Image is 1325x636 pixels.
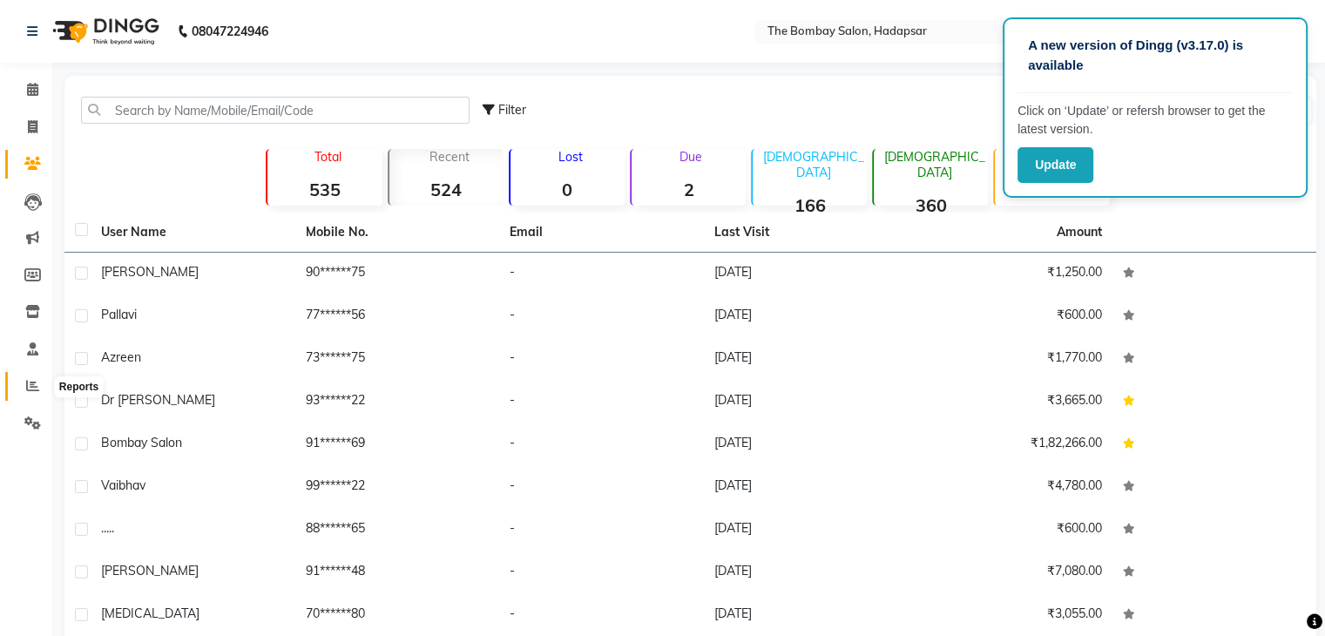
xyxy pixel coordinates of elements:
[192,7,268,56] b: 08047224946
[704,381,909,423] td: [DATE]
[908,551,1112,594] td: ₹7,080.00
[499,466,704,509] td: -
[499,509,704,551] td: -
[101,392,215,408] span: dr [PERSON_NAME]
[101,563,199,578] span: [PERSON_NAME]
[704,213,909,253] th: Last Visit
[499,551,704,594] td: -
[908,253,1112,295] td: ₹1,250.00
[908,423,1112,466] td: ₹1,82,266.00
[704,551,909,594] td: [DATE]
[101,307,137,322] span: pallavi
[55,377,103,398] div: Reports
[44,7,164,56] img: logo
[1028,36,1282,75] p: A new version of Dingg (v3.17.0) is available
[499,213,704,253] th: Email
[91,213,295,253] th: User Name
[704,253,909,295] td: [DATE]
[274,149,382,165] p: Total
[267,179,382,200] strong: 535
[760,149,867,180] p: [DEMOGRAPHIC_DATA]
[499,423,704,466] td: -
[101,435,182,450] span: bombay salon
[499,381,704,423] td: -
[753,194,867,216] strong: 166
[908,466,1112,509] td: ₹4,780.00
[635,149,746,165] p: Due
[704,466,909,509] td: [DATE]
[101,606,199,621] span: [MEDICAL_DATA]
[632,179,746,200] strong: 2
[1017,147,1093,183] button: Update
[1017,102,1293,139] p: Click on ‘Update’ or refersh browser to get the latest version.
[101,520,114,536] span: .....
[499,295,704,338] td: -
[498,102,526,118] span: Filter
[995,179,1109,200] strong: 62
[510,179,625,200] strong: 0
[101,477,145,493] span: vaibhav
[499,338,704,381] td: -
[704,423,909,466] td: [DATE]
[908,509,1112,551] td: ₹600.00
[908,295,1112,338] td: ₹600.00
[517,149,625,165] p: Lost
[908,338,1112,381] td: ₹1,770.00
[295,213,500,253] th: Mobile No.
[1046,213,1112,252] th: Amount
[704,295,909,338] td: [DATE]
[389,179,504,200] strong: 524
[874,194,988,216] strong: 360
[101,349,141,365] span: Azreen
[101,264,199,280] span: [PERSON_NAME]
[881,149,988,180] p: [DEMOGRAPHIC_DATA]
[81,97,470,124] input: Search by Name/Mobile/Email/Code
[704,338,909,381] td: [DATE]
[908,381,1112,423] td: ₹3,665.00
[704,509,909,551] td: [DATE]
[396,149,504,165] p: Recent
[499,253,704,295] td: -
